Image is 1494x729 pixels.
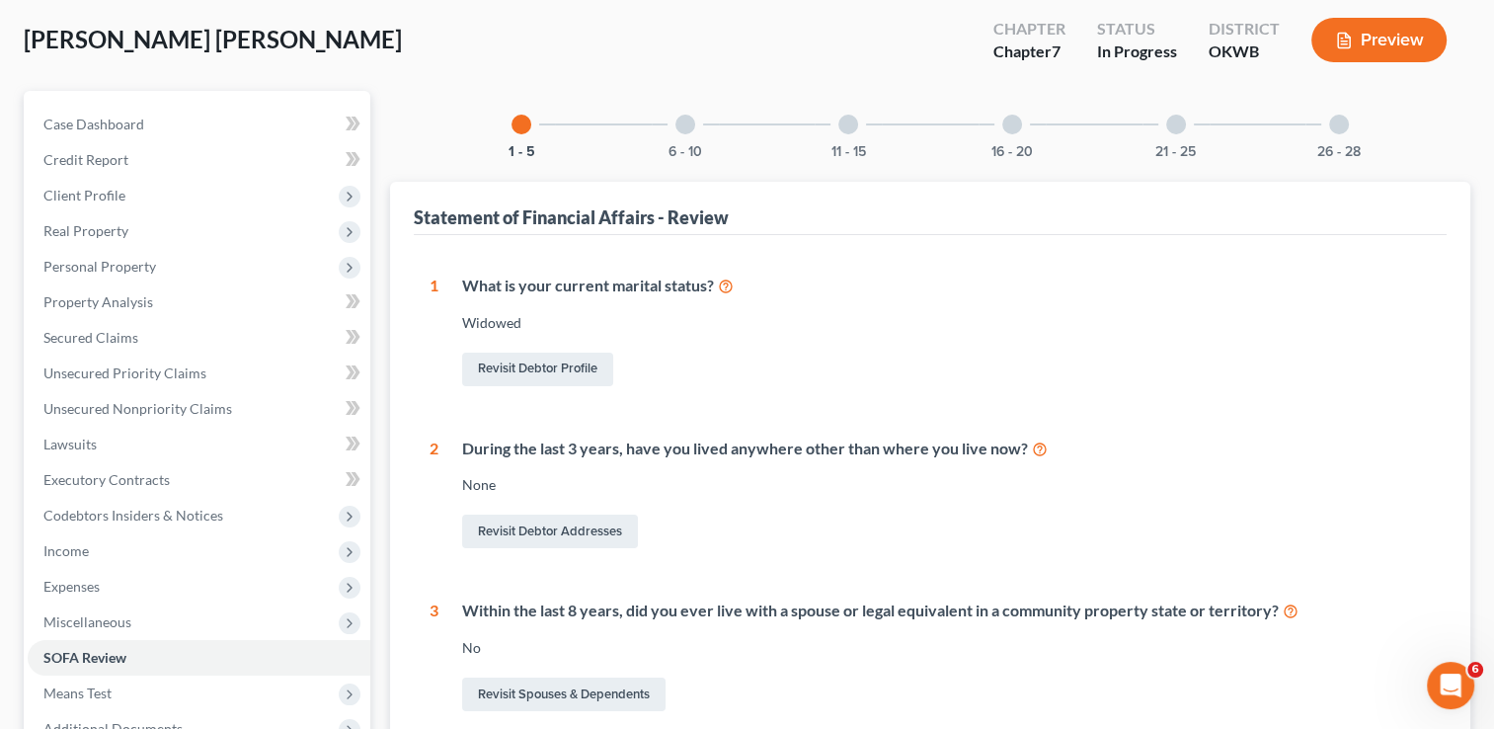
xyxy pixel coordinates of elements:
[43,613,131,630] span: Miscellaneous
[24,25,402,53] span: [PERSON_NAME] [PERSON_NAME]
[43,151,128,168] span: Credit Report
[43,400,232,417] span: Unsecured Nonpriority Claims
[993,18,1065,40] div: Chapter
[43,222,128,239] span: Real Property
[430,438,438,553] div: 2
[462,313,1431,333] div: Widowed
[43,293,153,310] span: Property Analysis
[991,145,1033,159] button: 16 - 20
[993,40,1065,63] div: Chapter
[43,116,144,132] span: Case Dashboard
[43,507,223,524] span: Codebtors Insiders & Notices
[462,275,1431,297] div: What is your current marital status?
[462,438,1431,460] div: During the last 3 years, have you lived anywhere other than where you live now?
[28,142,370,178] a: Credit Report
[462,638,1431,658] div: No
[462,353,613,386] a: Revisit Debtor Profile
[1052,41,1061,60] span: 7
[28,640,370,676] a: SOFA Review
[1155,145,1196,159] button: 21 - 25
[28,284,370,320] a: Property Analysis
[462,515,638,548] a: Revisit Debtor Addresses
[430,600,438,715] div: 3
[43,685,112,701] span: Means Test
[462,600,1431,622] div: Within the last 8 years, did you ever live with a spouse or legal equivalent in a community prope...
[462,475,1431,495] div: None
[668,145,702,159] button: 6 - 10
[28,391,370,427] a: Unsecured Nonpriority Claims
[43,329,138,346] span: Secured Claims
[1097,18,1177,40] div: Status
[1097,40,1177,63] div: In Progress
[1467,662,1483,678] span: 6
[43,542,89,559] span: Income
[43,471,170,488] span: Executory Contracts
[28,462,370,498] a: Executory Contracts
[28,356,370,391] a: Unsecured Priority Claims
[43,578,100,595] span: Expenses
[43,649,126,666] span: SOFA Review
[1209,18,1280,40] div: District
[43,364,206,381] span: Unsecured Priority Claims
[1311,18,1447,62] button: Preview
[831,145,866,159] button: 11 - 15
[43,187,125,203] span: Client Profile
[1427,662,1474,709] iframe: Intercom live chat
[1317,145,1361,159] button: 26 - 28
[430,275,438,390] div: 1
[28,107,370,142] a: Case Dashboard
[43,258,156,275] span: Personal Property
[509,145,535,159] button: 1 - 5
[28,427,370,462] a: Lawsuits
[43,436,97,452] span: Lawsuits
[28,320,370,356] a: Secured Claims
[1209,40,1280,63] div: OKWB
[462,678,666,711] a: Revisit Spouses & Dependents
[414,205,729,229] div: Statement of Financial Affairs - Review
